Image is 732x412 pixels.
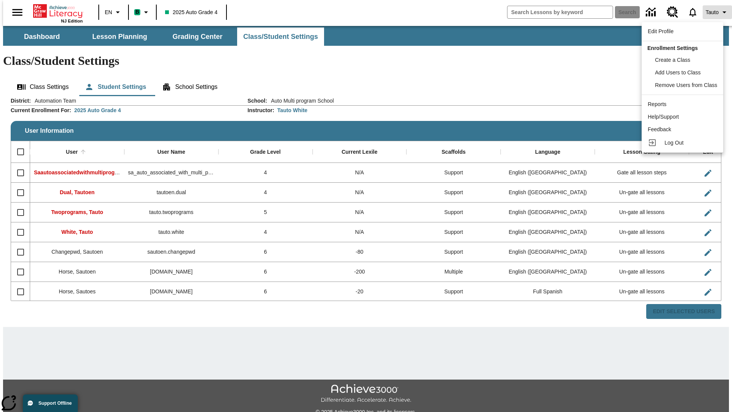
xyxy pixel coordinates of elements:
span: Feedback [648,126,671,132]
span: Help/Support [648,114,679,120]
span: Log Out [665,140,684,146]
span: Reports [648,101,666,107]
span: Create a Class [655,57,690,63]
span: Edit Profile [648,28,674,34]
span: Add Users to Class [655,69,701,76]
span: Remove Users from Class [655,82,717,88]
span: Enrollment Settings [647,45,698,51]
